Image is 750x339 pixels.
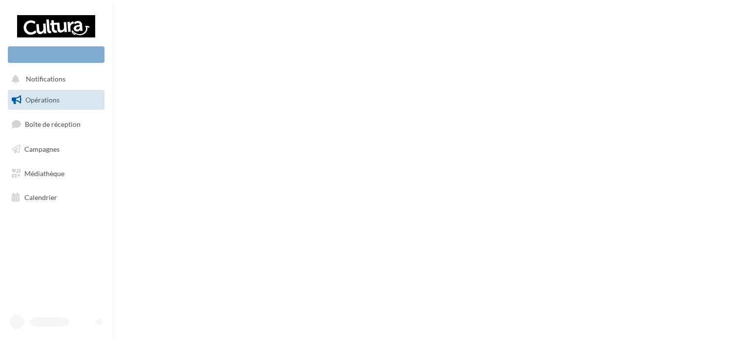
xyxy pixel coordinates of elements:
a: Calendrier [6,187,106,208]
div: Nouvelle campagne [8,46,104,63]
span: Campagnes [24,145,60,153]
span: Opérations [25,96,60,104]
a: Campagnes [6,139,106,160]
a: Boîte de réception [6,114,106,135]
span: Boîte de réception [25,120,81,128]
span: Notifications [26,75,65,83]
a: Opérations [6,90,106,110]
a: Médiathèque [6,163,106,184]
span: Calendrier [24,193,57,201]
span: Médiathèque [24,169,64,177]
